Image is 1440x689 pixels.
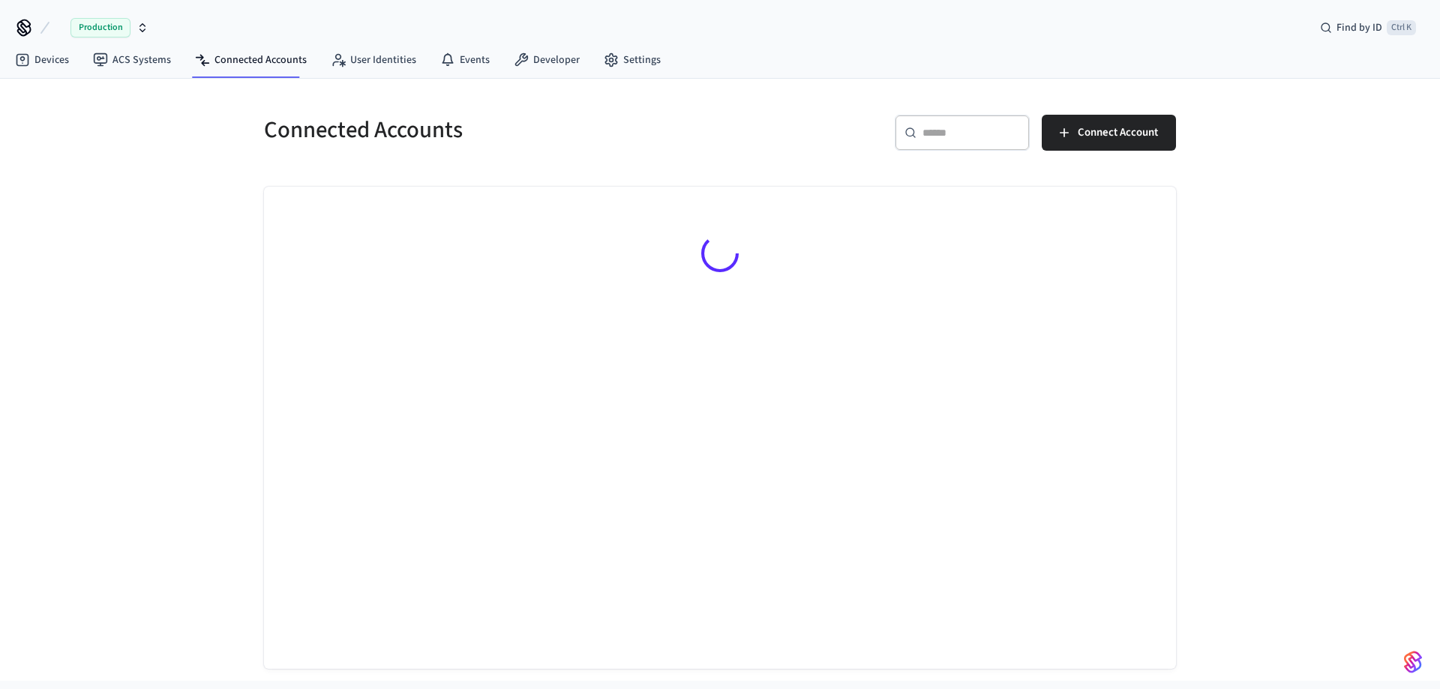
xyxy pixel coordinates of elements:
[3,46,81,73] a: Devices
[1387,20,1416,35] span: Ctrl K
[502,46,592,73] a: Developer
[1336,20,1382,35] span: Find by ID
[319,46,428,73] a: User Identities
[183,46,319,73] a: Connected Accounts
[81,46,183,73] a: ACS Systems
[264,115,711,145] h5: Connected Accounts
[1042,115,1176,151] button: Connect Account
[1404,650,1422,674] img: SeamLogoGradient.69752ec5.svg
[1308,14,1428,41] div: Find by IDCtrl K
[592,46,673,73] a: Settings
[70,18,130,37] span: Production
[428,46,502,73] a: Events
[1078,123,1158,142] span: Connect Account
